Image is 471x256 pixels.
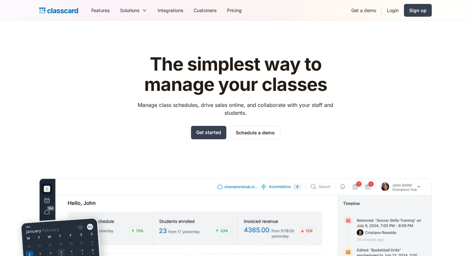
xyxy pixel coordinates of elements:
[132,101,340,117] p: Manage class schedules, drive sales online, and collaborate with your staff and students.
[132,54,340,94] h1: The simplest way to manage your classes
[120,7,139,14] div: Solutions
[222,3,247,18] a: Pricing
[346,3,381,18] a: Get a demo
[86,3,115,18] a: Features
[152,3,188,18] a: Integrations
[115,3,152,18] div: Solutions
[191,126,226,139] a: Get started
[382,3,404,18] a: Login
[188,3,222,18] a: Customers
[230,126,280,139] a: Schedule a demo
[409,7,427,14] div: Sign up
[404,4,432,17] a: Sign up
[39,6,78,15] a: home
